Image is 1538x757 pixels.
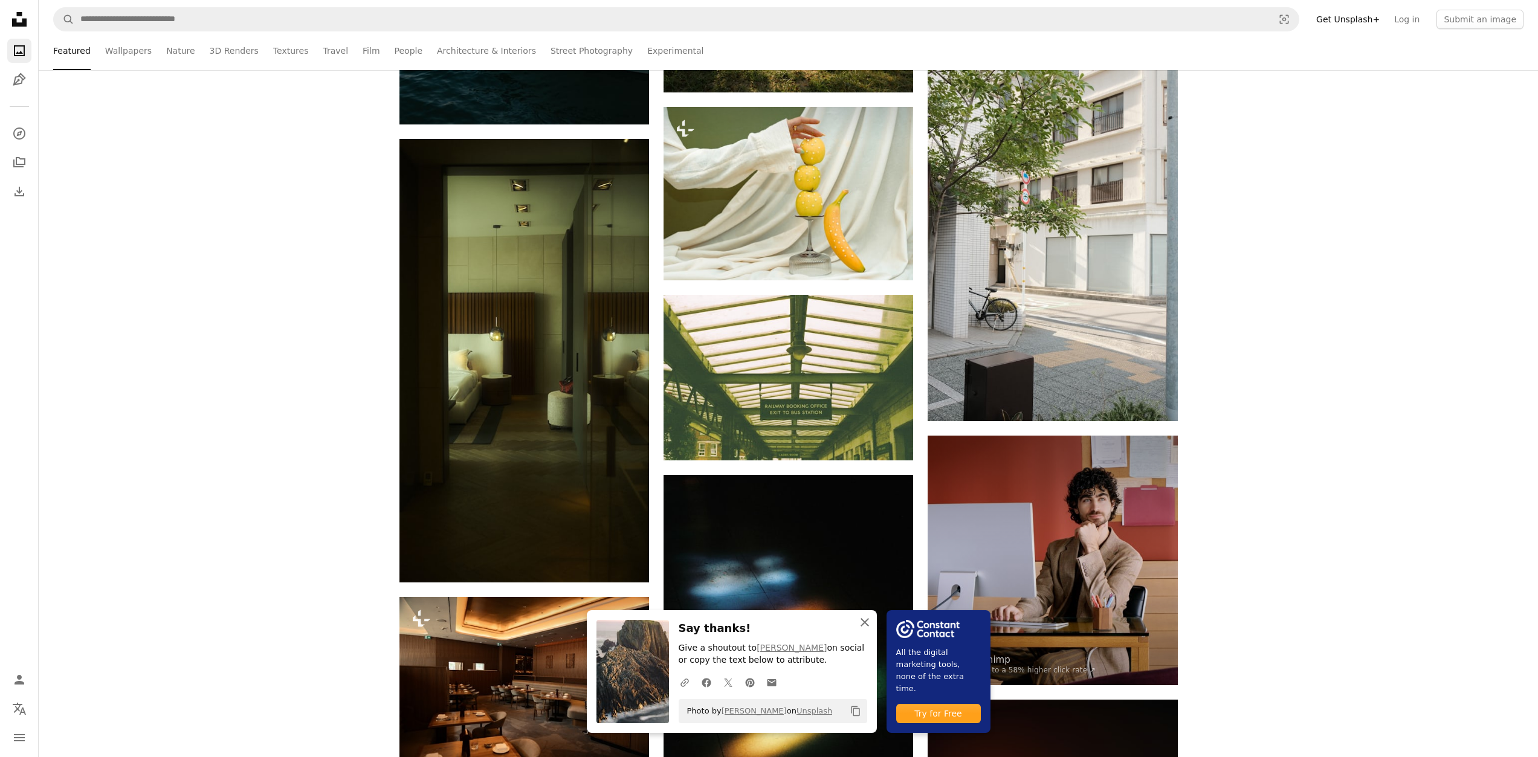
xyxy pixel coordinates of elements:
img: Hand stacking yellow apples with white dots [664,107,913,281]
a: Download History [7,179,31,204]
a: Unsplash [796,706,832,715]
button: Visual search [1270,8,1299,31]
a: Architecture & Interiors [437,31,536,70]
a: Log in [1387,10,1427,29]
a: Hand stacking yellow apples with white dots [664,188,913,199]
a: Get Unsplash+ [1309,10,1387,29]
img: Railway booking office exit to bus station sign [664,295,913,460]
a: Share on Pinterest [739,670,761,694]
a: Elegant dining room with wooden accents and soft lighting [399,675,649,686]
a: Experimental [647,31,703,70]
a: Explore [7,121,31,146]
a: [PERSON_NAME] [722,706,787,715]
button: Language [7,697,31,721]
button: Menu [7,726,31,750]
img: Modern bedroom with two beds and stylish lighting. [399,139,649,582]
a: Street Photography [551,31,633,70]
button: Copy to clipboard [845,701,866,721]
button: Search Unsplash [54,8,74,31]
a: Collections [7,150,31,175]
p: Give a shoutout to on social or copy the text below to attribute. [679,642,867,666]
a: Photos [7,39,31,63]
div: Try for Free [896,704,981,723]
span: All the digital marketing tools, none of the extra time. [896,646,981,695]
a: Film [363,31,380,70]
a: Wallpapers [105,31,152,70]
a: A bicycle parked on a sunny street next to a building. [928,228,1177,239]
a: Log in / Sign up [7,668,31,692]
a: See up to a 58% higher click rate ↗ [964,666,1096,674]
h3: Say thanks! [679,620,867,637]
a: Home — Unsplash [7,7,31,34]
a: Share on Twitter [717,670,739,694]
a: Mailchimp [964,654,1096,666]
a: All the digital marketing tools, none of the extra time.Try for Free [887,610,990,733]
button: Submit an image [1436,10,1523,29]
a: Share on Facebook [696,670,717,694]
a: Man sitting at desk with computer, resting chin [928,555,1177,565]
a: [PERSON_NAME] [757,643,827,652]
span: Photo by on [681,701,833,721]
img: Man sitting at desk with computer, resting chin [928,436,1177,685]
a: Textures [273,31,309,70]
a: Modern bedroom with two beds and stylish lighting. [399,355,649,366]
a: 3D Renders [210,31,259,70]
img: A bicycle parked on a sunny street next to a building. [928,47,1177,421]
a: Nature [166,31,195,70]
a: Travel [323,31,348,70]
img: file-1754318165549-24bf788d5b37 [896,620,960,638]
a: People [395,31,423,70]
form: Find visuals sitewide [53,7,1299,31]
a: Railway booking office exit to bus station sign [664,372,913,383]
a: Illustrations [7,68,31,92]
a: Share over email [761,670,783,694]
